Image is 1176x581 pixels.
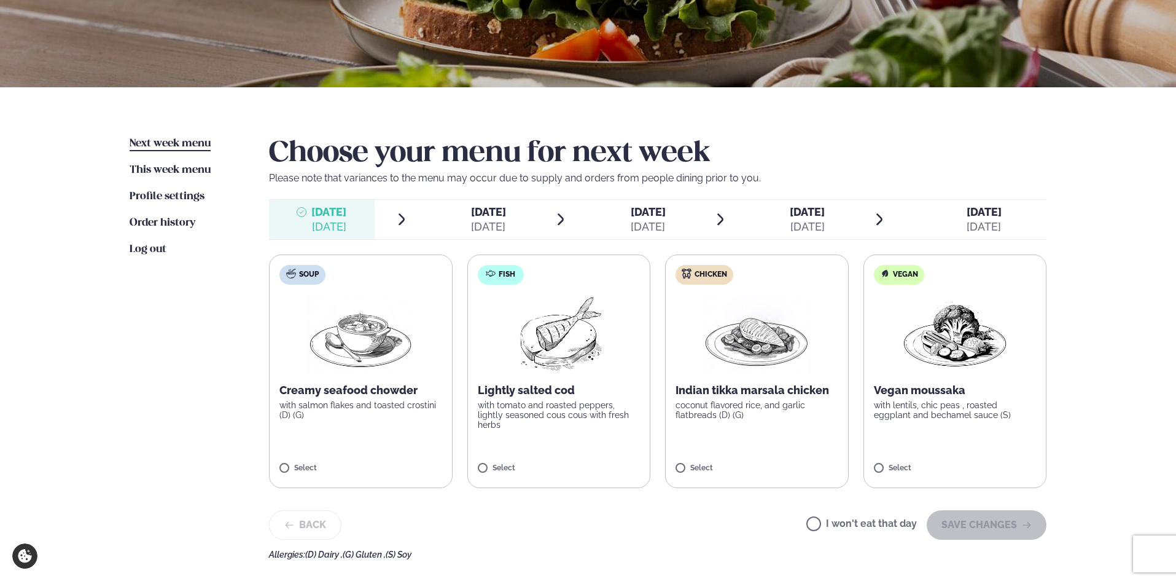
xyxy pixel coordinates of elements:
[703,294,811,373] img: Chicken-breast.png
[631,219,666,234] div: [DATE]
[486,269,496,279] img: fish.svg
[286,269,296,279] img: soup.svg
[874,400,1037,420] p: with lentils, chic peas , roasted eggplant and bechamel sauce (S)
[130,138,211,149] span: Next week menu
[299,270,319,280] span: Soup
[504,294,613,373] img: Fish.png
[790,205,825,218] span: [DATE]
[893,270,918,280] span: Vegan
[130,163,211,178] a: This week menu
[269,171,1046,186] p: Please note that variances to the menu may occur due to supply and orders from people dining prio...
[130,136,211,151] a: Next week menu
[631,205,666,218] span: [DATE]
[130,216,195,231] a: Order history
[306,294,415,373] img: Soup.png
[130,218,195,228] span: Order history
[311,205,346,218] span: [DATE]
[790,219,825,234] div: [DATE]
[874,383,1037,398] p: Vegan moussaka
[901,294,1009,373] img: Vegan.png
[386,550,411,559] span: (S) Soy
[279,400,442,420] p: with salmon flakes and toasted crostini (D) (G)
[471,205,506,218] span: [DATE]
[676,400,838,420] p: coconut flavored rice, and garlic flatbreads (D) (G)
[130,244,166,255] span: Log out
[967,205,1002,218] span: [DATE]
[269,136,1046,171] h2: Choose your menu for next week
[130,165,211,175] span: This week menu
[471,219,506,234] div: [DATE]
[279,383,442,398] p: Creamy seafood chowder
[676,383,838,398] p: Indian tikka marsala chicken
[967,219,1002,234] div: [DATE]
[305,550,343,559] span: (D) Dairy ,
[311,219,346,234] div: [DATE]
[130,191,204,202] span: Profile settings
[130,189,204,204] a: Profile settings
[478,383,641,398] p: Lightly salted cod
[880,269,890,279] img: Vegan.svg
[269,550,1046,559] div: Allergies:
[499,270,515,280] span: Fish
[269,510,341,540] button: Back
[12,543,37,569] a: Cookie settings
[927,510,1046,540] button: SAVE CHANGES
[478,400,641,430] p: with tomato and roasted peppers, lightly seasoned cous cous with fresh herbs
[682,269,691,279] img: chicken.svg
[343,550,386,559] span: (G) Gluten ,
[695,270,727,280] span: Chicken
[130,242,166,257] a: Log out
